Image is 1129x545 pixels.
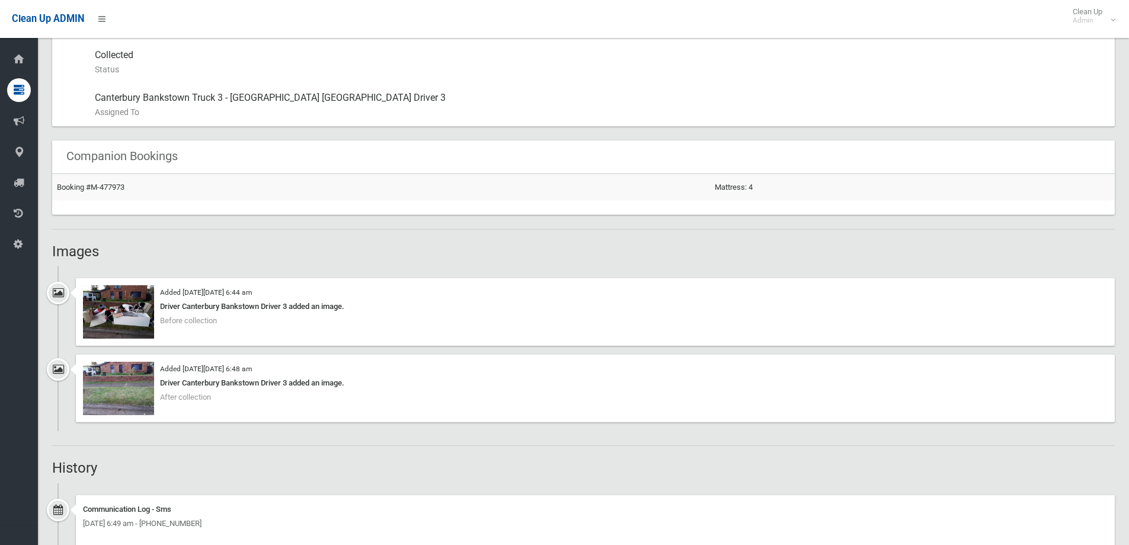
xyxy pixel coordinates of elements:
[95,105,1105,119] small: Assigned To
[1073,16,1102,25] small: Admin
[83,502,1108,517] div: Communication Log - Sms
[52,244,1115,259] h2: Images
[95,41,1105,84] div: Collected
[160,316,217,325] span: Before collection
[160,288,252,297] small: Added [DATE][DATE] 6:44 am
[710,174,1115,200] td: Mattress: 4
[1067,7,1114,25] span: Clean Up
[52,460,1115,476] h2: History
[160,365,252,373] small: Added [DATE][DATE] 6:48 am
[95,62,1105,77] small: Status
[12,13,84,24] span: Clean Up ADMIN
[57,183,124,192] a: Booking #M-477973
[83,299,1108,314] div: Driver Canterbury Bankstown Driver 3 added an image.
[83,362,154,415] img: 2025-08-1306.48.423134779246749296114.jpg
[83,376,1108,390] div: Driver Canterbury Bankstown Driver 3 added an image.
[52,145,192,168] header: Companion Bookings
[160,393,211,401] span: After collection
[83,285,154,339] img: 2025-08-1306.44.171667177371930034209.jpg
[83,517,1108,531] div: [DATE] 6:49 am - [PHONE_NUMBER]
[95,84,1105,126] div: Canterbury Bankstown Truck 3 - [GEOGRAPHIC_DATA] [GEOGRAPHIC_DATA] Driver 3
